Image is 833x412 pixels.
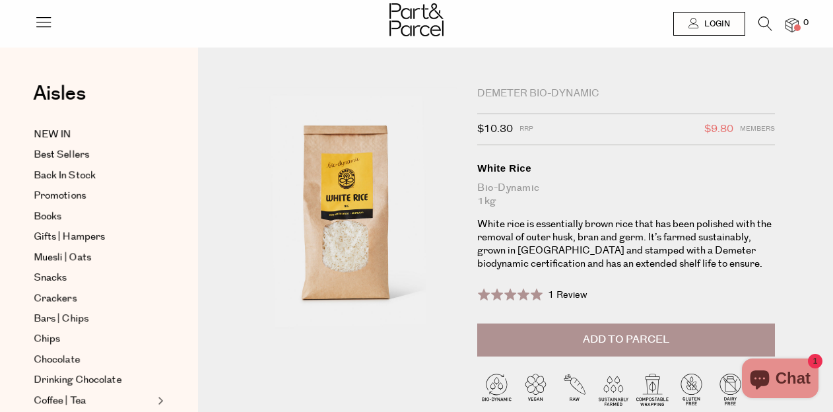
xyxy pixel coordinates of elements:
img: P_P-ICONS-Live_Bec_V11_Dairy_Free.svg [711,370,750,409]
span: Promotions [34,188,86,204]
button: Expand/Collapse Coffee | Tea [154,393,164,409]
span: NEW IN [34,127,71,143]
a: Chips [34,331,154,347]
span: Gifts | Hampers [34,229,105,245]
a: Back In Stock [34,168,154,184]
span: Chocolate [34,352,80,368]
img: P_P-ICONS-Live_Bec_V11_Gluten_Free.svg [672,370,711,409]
span: 1 Review [548,289,587,302]
span: Crackers [34,291,77,306]
span: Aisles [33,79,86,108]
a: NEW IN [34,127,154,143]
span: $10.30 [477,121,513,138]
a: Aisles [33,84,86,117]
div: Demeter Bio-Dynamic [477,87,775,100]
span: Muesli | Oats [34,250,91,265]
img: P_P-ICONS-Live_Bec_V11_Bio-Dynamic.svg [477,370,516,409]
a: Snacks [34,270,154,286]
span: Drinking Chocolate [34,372,121,388]
img: P_P-ICONS-Live_Bec_V11_Compostable_Wrapping.svg [633,370,672,409]
span: Best Sellers [34,147,89,163]
span: Books [34,209,61,224]
span: Snacks [34,270,67,286]
a: Best Sellers [34,147,154,163]
a: Crackers [34,291,154,306]
a: Promotions [34,188,154,204]
span: Coffee | Tea [34,393,86,409]
a: Muesli | Oats [34,250,154,265]
span: Chips [34,331,60,347]
span: $9.80 [704,121,733,138]
img: White Rice [238,87,457,347]
span: Bars | Chips [34,311,88,327]
img: P_P-ICONS-Live_Bec_V11_Raw.svg [555,370,594,409]
span: Login [701,18,730,30]
a: Bars | Chips [34,311,154,327]
span: Members [740,121,775,138]
a: Coffee | Tea [34,393,154,409]
a: Gifts | Hampers [34,229,154,245]
a: 0 [785,18,799,32]
img: P_P-ICONS-Live_Bec_V11_Vegan.svg [516,370,555,409]
span: Add to Parcel [583,332,669,347]
img: P_P-ICONS-Live_Bec_V11_Sustainable_Farmed.svg [594,370,633,409]
a: Drinking Chocolate [34,372,154,388]
div: Bio-Dynamic 1kg [477,182,775,208]
button: Add to Parcel [477,324,775,357]
div: White Rice [477,162,775,175]
span: 0 [800,17,812,29]
span: RRP [519,121,533,138]
p: White rice is essentially brown rice that has been polished with the removal of outer husk, bran ... [477,218,775,271]
a: Login [673,12,745,36]
img: Part&Parcel [389,3,444,36]
inbox-online-store-chat: Shopify online store chat [738,359,822,401]
a: Chocolate [34,352,154,368]
a: Books [34,209,154,224]
span: Back In Stock [34,168,96,184]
